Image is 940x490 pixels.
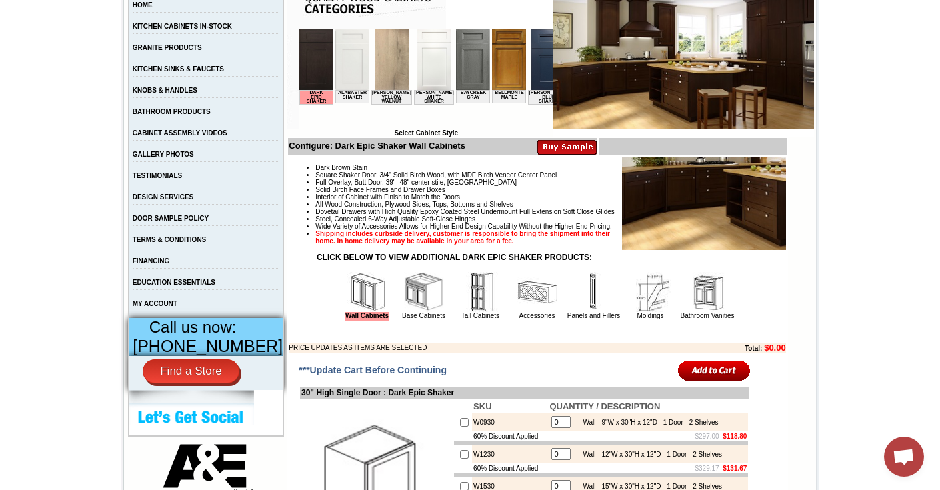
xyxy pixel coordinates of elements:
span: Solid Birch Face Frames and Drawer Boxes [315,186,445,193]
span: All Wood Construction, Plywood Sides, Tops, Bottoms and Shelves [315,201,513,208]
a: CABINET ASSEMBLY VIDEOS [133,129,227,137]
s: $329.17 [695,465,719,472]
a: EDUCATION ESSENTIALS [133,279,215,286]
span: ***Update Cart Before Continuing [299,365,447,375]
a: KITCHEN SINKS & FAUCETS [133,65,224,73]
a: Tall Cabinets [461,312,499,319]
iframe: Browser incompatible [299,29,553,129]
input: Add to Cart [678,359,751,381]
img: Accessories [517,272,557,312]
span: [PHONE_NUMBER] [133,337,283,355]
td: 30" High Single Door : Dark Epic Shaker [300,387,749,399]
div: Wall - 15"W x 30"H x 12"D - 1 Door - 2 Shelves [576,483,722,490]
td: PRICE UPDATES AS ITEMS ARE SELECTED [289,343,671,353]
td: W0930 [472,413,548,431]
a: MY ACCOUNT [133,300,177,307]
span: Square Shaker Door, 3/4" Solid Birch Wood, with MDF Birch Veneer Center Panel [315,171,557,179]
a: KNOBS & HANDLES [133,87,197,94]
a: Base Cabinets [402,312,445,319]
span: Wide Variety of Accessories Allows for Higher End Design Capability Without the Higher End Pricing. [315,223,611,230]
a: Open chat [884,437,924,477]
a: Bathroom Vanities [681,312,735,319]
a: Wall Cabinets [345,312,389,321]
td: W1230 [472,445,548,463]
span: Interior of Cabinet with Finish to Match the Doors [315,193,460,201]
a: HOME [133,1,153,9]
img: Moldings [631,272,671,312]
strong: CLICK BELOW TO VIEW ADDITIONAL DARK EPIC SHAKER PRODUCTS: [317,253,592,262]
b: Select Cabinet Style [394,129,458,137]
a: GRANITE PRODUCTS [133,44,202,51]
a: GALLERY PHOTOS [133,151,194,158]
a: Accessories [519,312,555,319]
a: TESTIMONIALS [133,172,182,179]
img: Wall Cabinets [347,272,387,312]
b: $0.00 [764,343,786,353]
a: Find a Store [143,359,239,383]
img: Product Image [622,157,786,250]
b: $131.67 [723,465,747,472]
s: $297.00 [695,433,719,440]
b: Total: [745,345,762,352]
span: Steel, Concealed 6-Way Adjustable Soft-Close Hinges [315,215,475,223]
b: $118.80 [723,433,747,440]
img: Base Cabinets [404,272,444,312]
img: Bathroom Vanities [687,272,727,312]
td: 60% Discount Applied [472,431,548,441]
td: [PERSON_NAME] Blue Shaker [229,61,269,75]
a: TERMS & CONDITIONS [133,236,207,243]
b: Configure: Dark Epic Shaker Wall Cabinets [289,141,465,151]
span: Dark Brown Stain [315,164,367,171]
span: Call us now: [149,318,237,336]
a: FINANCING [133,257,170,265]
a: Moldings [637,312,663,319]
img: Tall Cabinets [461,272,501,312]
a: KITCHEN CABINETS IN-STOCK [133,23,232,30]
div: Wall - 12"W x 30"H x 12"D - 1 Door - 2 Shelves [576,451,722,458]
img: Panels and Fillers [574,272,614,312]
strong: Shipping includes curbside delivery, customer is responsible to bring the shipment into their hom... [315,230,610,245]
a: Panels and Fillers [567,312,620,319]
a: DESIGN SERVICES [133,193,194,201]
b: SKU [473,401,491,411]
span: Full Overlay, Butt Door, 39"- 48" center stile, [GEOGRAPHIC_DATA] [315,179,517,186]
a: BATHROOM PRODUCTS [133,108,211,115]
span: Dovetail Drawers with High Quality Epoxy Coated Steel Undermount Full Extension Soft Close Glides [315,208,615,215]
div: Wall - 9"W x 30"H x 12"D - 1 Door - 2 Shelves [576,419,718,426]
td: 60% Discount Applied [472,463,548,473]
a: DOOR SAMPLE POLICY [133,215,209,222]
b: QUANTITY / DESCRIPTION [549,401,660,411]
